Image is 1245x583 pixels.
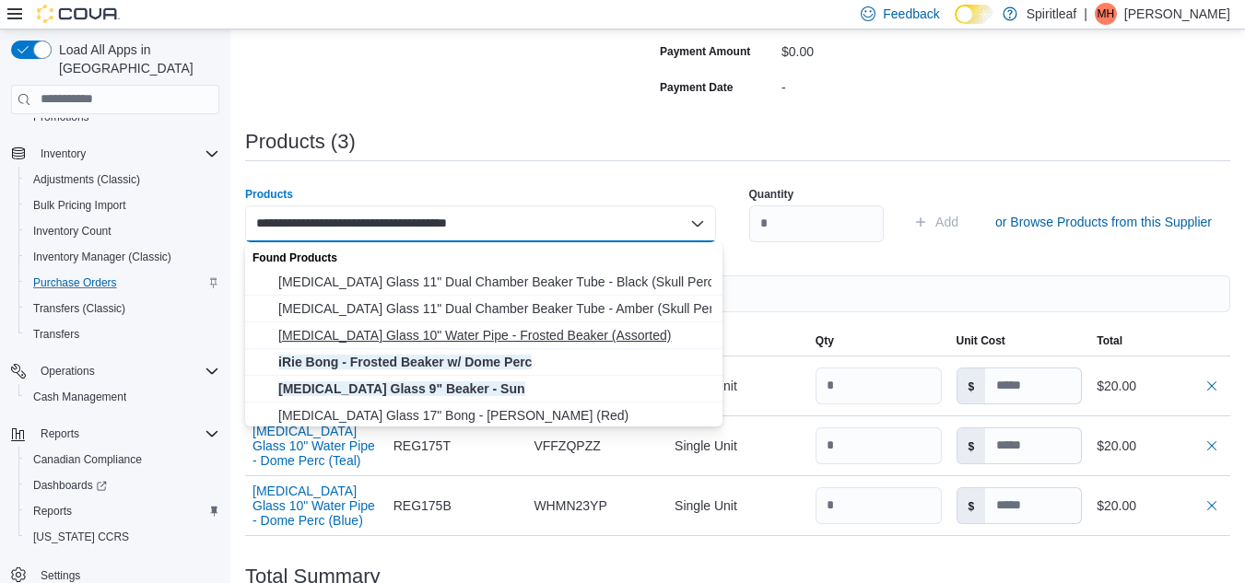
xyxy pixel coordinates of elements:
span: Bulk Pricing Import [26,194,219,216]
a: Inventory Manager (Classic) [26,246,179,268]
label: $ [957,488,986,523]
span: Dashboards [26,474,219,496]
span: Purchase Orders [33,275,117,290]
h3: Products (3) [245,131,356,153]
span: Transfers (Classic) [26,297,219,320]
a: Transfers (Classic) [26,297,133,320]
div: $20.00 [1097,435,1223,457]
button: Total [1089,326,1230,356]
button: Promotions [18,104,227,130]
span: Dark Mode [955,24,956,25]
span: Dashboards [33,478,107,493]
button: Inventory [4,141,227,167]
span: Canadian Compliance [26,449,219,471]
span: Adjustments (Classic) [33,172,140,187]
button: iRie Bong - Frosted Beaker w/ Dome Perc [245,349,722,376]
span: Settings [41,568,80,583]
button: Red Eye Glass 17" Bong - Cleopatra Beaker (Red) [245,402,722,429]
div: - [781,73,1028,95]
span: Feedback [883,5,939,23]
button: Inventory Count [18,218,227,244]
span: Inventory Count [33,224,112,239]
button: Operations [33,360,102,382]
span: VFFZQPZZ [534,435,600,457]
span: Cash Management [33,390,126,404]
a: Cash Management [26,386,134,408]
button: Reports [4,421,227,447]
label: Products [245,187,293,202]
label: Quantity [749,187,794,202]
label: Payment Amount [660,44,750,59]
p: | [1084,3,1087,25]
button: Inventory Manager (Classic) [18,244,227,270]
button: [MEDICAL_DATA] Glass 10" Water Pipe - Dome Perc (Teal) [253,424,379,468]
span: REG175T [393,435,451,457]
button: Red Eye Glass 10" Water Pipe - Frosted Beaker (Assorted) [245,322,722,349]
a: [US_STATE] CCRS [26,526,136,548]
span: Adjustments (Classic) [26,169,219,191]
a: Inventory Count [26,220,119,242]
span: MH [1098,3,1115,25]
span: Transfers [26,323,219,345]
button: Add [906,204,966,240]
div: Single Unit [667,367,808,404]
button: Close list of options [690,216,705,231]
a: Dashboards [26,474,114,496]
a: Canadian Compliance [26,449,149,471]
a: Promotions [26,106,97,128]
button: Transfers (Classic) [18,296,227,321]
span: [US_STATE] CCRS [33,530,129,544]
button: Reports [18,498,227,524]
span: Inventory Manager (Classic) [26,246,219,268]
button: Inventory [33,143,93,165]
a: Bulk Pricing Import [26,194,134,216]
span: Operations [33,360,219,382]
button: Reports [33,423,87,445]
button: Red Eye Glass 9" Beaker - Sun [245,376,722,402]
button: Purchase Orders [18,270,227,296]
span: Add [935,213,958,231]
a: Transfers [26,323,87,345]
div: Found Products [245,242,722,269]
a: Reports [26,500,79,522]
span: Purchase Orders [26,272,219,294]
span: Reports [26,500,219,522]
span: WHMN23YP [534,495,606,517]
input: Dark Mode [955,5,993,24]
label: $ [957,428,986,463]
span: Reports [33,504,72,519]
button: or Browse Products from this Supplier [988,204,1219,240]
span: Reports [33,423,219,445]
span: Inventory [41,146,86,161]
div: $0.00 [781,37,1028,59]
span: Inventory Manager (Classic) [33,250,171,264]
span: Unit Cost [957,333,1005,348]
button: Bulk Pricing Import [18,192,227,218]
span: Washington CCRS [26,526,219,548]
img: Cova [37,5,120,23]
button: Red Eye Glass 11" Dual Chamber Beaker Tube - Amber (Skull Perc) [245,296,722,322]
label: $ [957,368,986,403]
span: Bulk Pricing Import [33,198,126,213]
a: Adjustments (Classic) [26,169,147,191]
span: Cash Management [26,386,219,408]
span: Transfers [33,327,79,342]
span: Inventory [33,143,219,165]
div: Single Unit [667,487,808,524]
span: REG175B [393,495,452,517]
span: Transfers (Classic) [33,301,125,316]
button: Red Eye Glass 11" Dual Chamber Beaker Tube - Black (Skull Perc) [245,269,722,296]
span: Reports [41,426,79,441]
button: Unit [667,326,808,356]
button: [MEDICAL_DATA] Glass 10" Water Pipe - Dome Perc (Blue) [253,484,379,528]
span: Load All Apps in [GEOGRAPHIC_DATA] [52,41,219,77]
a: Dashboards [18,472,227,498]
button: Operations [4,358,227,384]
div: $20.00 [1097,375,1223,397]
button: [US_STATE] CCRS [18,524,227,550]
button: Adjustments (Classic) [18,167,227,192]
button: Canadian Compliance [18,447,227,472]
p: [PERSON_NAME] [1124,3,1230,25]
button: Cash Management [18,384,227,410]
span: Canadian Compliance [33,452,142,467]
